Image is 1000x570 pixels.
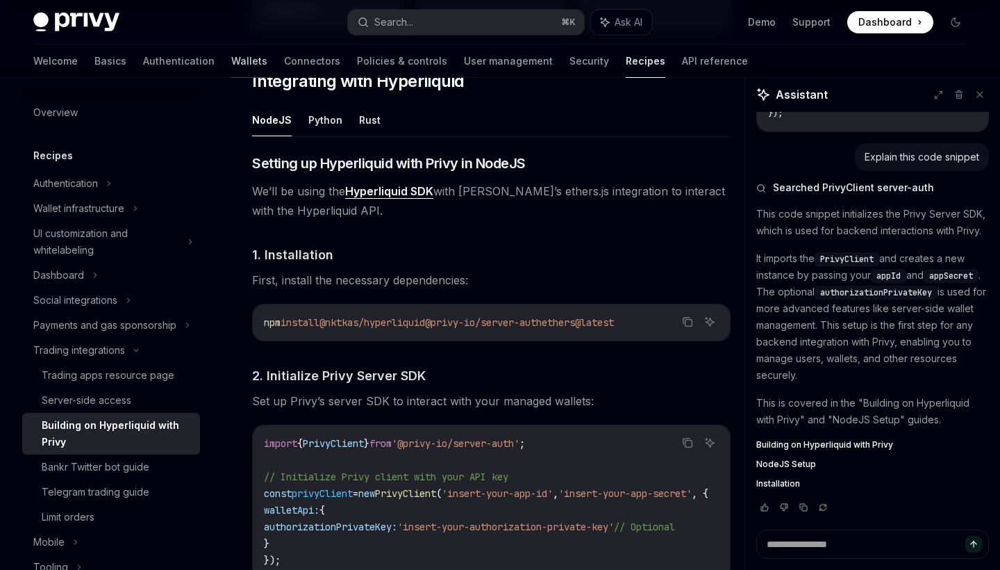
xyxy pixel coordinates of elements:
[359,104,381,136] button: Rust
[929,270,973,282] span: appSecret
[364,437,369,450] span: }
[33,44,78,78] a: Welcome
[701,313,719,331] button: Ask AI
[22,505,200,530] a: Limit orders
[756,478,800,489] span: Installation
[33,342,125,359] div: Trading integrations
[944,11,967,33] button: Toggle dark mode
[22,100,200,125] a: Overview
[252,70,464,92] span: Integrating with Hyperliquid
[776,86,828,103] span: Assistant
[345,184,433,199] a: Hyperliquid SDK
[756,439,989,450] a: Building on Hyperliquid with Privy
[42,459,149,475] div: Bankr Twitter bot guide
[264,316,281,329] span: npm
[22,363,200,388] a: Trading apps resource page
[678,434,697,452] button: Copy the contents from the code block
[756,459,989,470] a: NodeJS Setup
[847,11,933,33] a: Dashboard
[692,487,708,500] span: , {
[358,487,375,500] span: new
[33,225,179,259] div: UI customization and whitelabeling
[33,267,84,284] div: Dashboard
[33,534,65,551] div: Mobile
[353,487,358,500] span: =
[682,44,748,78] a: API reference
[42,484,149,500] div: Telegram trading guide
[33,200,124,217] div: Wallet infrastructure
[33,104,78,121] div: Overview
[626,44,665,78] a: Recipes
[231,44,267,78] a: Wallets
[392,437,519,450] span: '@privy-io/server-auth'
[252,181,731,220] span: We’ll be using the with [PERSON_NAME]’s ethers.js integration to interact with the Hyperliquid API.
[357,44,447,78] a: Policies & controls
[858,15,912,29] span: Dashboard
[319,504,325,516] span: {
[22,455,200,480] a: Bankr Twitter bot guide
[615,15,642,29] span: Ask AI
[22,413,200,455] a: Building on Hyperliquid with Privy
[375,487,436,500] span: PrivyClient
[792,15,831,29] a: Support
[42,417,192,450] div: Building on Hyperliquid with Privy
[143,44,215,78] a: Authentication
[22,388,200,413] a: Server-side access
[569,44,609,78] a: Security
[756,478,989,489] a: Installation
[252,154,526,173] span: Setting up Hyperliquid with Privy in NodeJS
[33,13,119,32] img: dark logo
[284,44,340,78] a: Connectors
[701,434,719,452] button: Ask AI
[264,554,281,567] span: });
[876,270,901,282] span: appId
[553,487,558,500] span: ,
[756,206,989,239] p: This code snippet initializes the Privy Server SDK, which is used for backend interactions with P...
[264,471,508,483] span: // Initialize Privy client with your API key
[22,480,200,505] a: Telegram trading guide
[369,437,392,450] span: from
[252,366,426,385] span: 2. Initialize Privy Server SDK
[264,487,292,500] span: const
[292,487,353,500] span: privyClient
[264,521,397,533] span: authorizationPrivateKey:
[591,10,652,35] button: Ask AI
[561,17,576,28] span: ⌘ K
[281,316,319,329] span: install
[42,392,131,409] div: Server-side access
[33,292,117,309] div: Social integrations
[965,536,982,553] button: Send message
[374,14,413,31] div: Search...
[756,459,816,470] span: NodeJS Setup
[252,270,731,290] span: First, install the necessary dependencies:
[464,44,553,78] a: User management
[297,437,303,450] span: {
[33,317,176,334] div: Payments and gas sponsorship
[425,316,542,329] span: @privy-io/server-auth
[756,439,893,450] span: Building on Hyperliquid with Privy
[756,395,989,428] p: This is covered in the "Building on Hyperliquid with Privy" and "NodeJS Setup" guides.
[252,245,333,264] span: 1. Installation
[542,316,614,329] span: ethers@latest
[252,391,731,411] span: Set up Privy’s server SDK to interact with your managed wallets:
[42,509,94,526] div: Limit orders
[820,254,874,265] span: PrivyClient
[436,487,442,500] span: (
[42,367,174,384] div: Trading apps resource page
[397,521,614,533] span: 'insert-your-authorization-private-key'
[756,181,989,195] button: Searched PrivyClient server-auth
[264,437,297,450] span: import
[264,504,319,516] span: walletApi:
[33,175,98,192] div: Authentication
[442,487,553,500] span: 'insert-your-app-id'
[614,521,675,533] span: // Optional
[264,537,269,550] span: }
[348,10,583,35] button: Search...⌘K
[773,181,934,195] span: Searched PrivyClient server-auth
[252,104,292,136] button: NodeJS
[303,437,364,450] span: PrivyClient
[756,250,989,384] p: It imports the and creates a new instance by passing your and . The optional is used for more adv...
[768,108,783,119] span: });
[678,313,697,331] button: Copy the contents from the code block
[308,104,342,136] button: Python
